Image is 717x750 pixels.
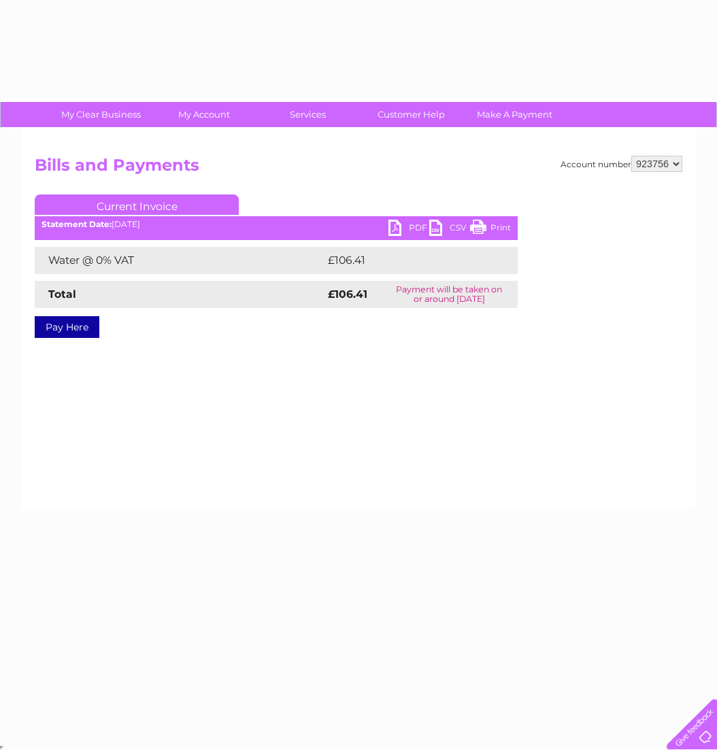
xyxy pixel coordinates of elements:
[45,102,157,127] a: My Clear Business
[148,102,261,127] a: My Account
[35,316,99,338] a: Pay Here
[35,156,682,182] h2: Bills and Payments
[470,220,511,239] a: Print
[388,220,429,239] a: PDF
[48,288,76,301] strong: Total
[35,247,324,274] td: Water @ 0% VAT
[35,194,239,215] a: Current Invoice
[355,102,467,127] a: Customer Help
[328,288,367,301] strong: £106.41
[41,219,112,229] b: Statement Date:
[561,156,682,172] div: Account number
[324,247,492,274] td: £106.41
[458,102,571,127] a: Make A Payment
[35,220,518,229] div: [DATE]
[429,220,470,239] a: CSV
[381,281,518,308] td: Payment will be taken on or around [DATE]
[252,102,364,127] a: Services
